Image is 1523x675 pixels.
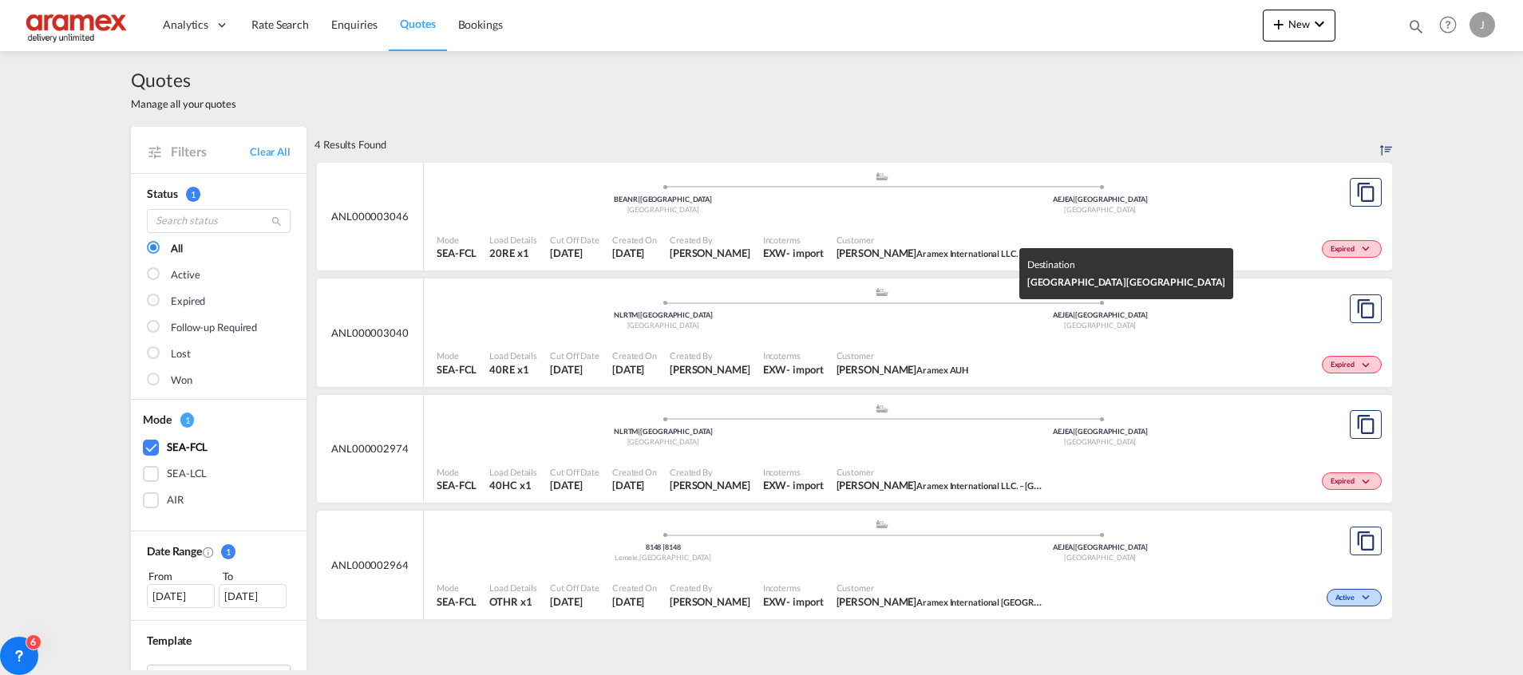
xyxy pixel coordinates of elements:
[1310,14,1329,34] md-icon: icon-chevron-down
[1335,593,1359,604] span: Active
[612,246,657,260] span: 26 Aug 2025
[1053,427,1148,436] span: AEJEA [GEOGRAPHIC_DATA]
[763,362,787,377] div: EXW
[627,205,699,214] span: [GEOGRAPHIC_DATA]
[763,246,787,260] div: EXW
[872,520,892,528] md-icon: assets/icons/custom/ship-fill.svg
[872,172,892,180] md-icon: assets/icons/custom/ship-fill.svg
[763,594,787,609] div: EXW
[670,478,750,492] span: Janice Camporaso
[837,466,1044,478] span: Customer
[1263,10,1335,41] button: icon-plus 400-fgNewicon-chevron-down
[837,582,1044,594] span: Customer
[331,558,409,572] span: ANL000002964
[786,362,823,377] div: - import
[314,127,386,162] div: 4 Results Found
[143,492,295,508] md-checkbox: AIR
[1359,245,1378,254] md-icon: icon-chevron-down
[1350,527,1382,555] button: Copy Quote
[1027,274,1226,291] div: [GEOGRAPHIC_DATA]
[1322,240,1382,258] div: Change Status Here
[437,582,477,594] span: Mode
[550,362,599,377] span: 27 Aug 2025
[670,362,750,377] span: Janice Camporaso
[612,234,657,246] span: Created On
[437,349,477,361] span: Mode
[180,412,195,428] span: 1
[1322,472,1382,490] div: Change Status Here
[612,582,657,594] span: Created On
[1470,12,1495,37] div: J
[1064,205,1136,214] span: [GEOGRAPHIC_DATA]
[147,187,177,200] span: Status
[1359,478,1378,487] md-icon: icon-chevron-down
[147,186,291,202] div: Status 1
[437,362,477,377] span: SEA-FCL
[786,594,823,609] div: - import
[171,267,200,283] div: Active
[489,478,537,492] span: 40HC x 1
[147,568,291,608] span: From To [DATE][DATE]
[147,584,215,608] div: [DATE]
[1327,589,1382,606] div: Change Status Here
[665,543,681,551] span: 8148
[163,17,208,33] span: Analytics
[638,427,640,436] span: |
[837,246,1044,260] span: Nusrat Dookhith Aramex International LLC. – Dubai
[837,349,969,361] span: Customer
[639,553,711,562] span: [GEOGRAPHIC_DATA]
[1073,427,1075,436] span: |
[1380,127,1392,162] div: Sort by: Created On
[489,246,537,260] span: 20RE x 1
[550,582,599,594] span: Cut Off Date
[489,362,537,377] span: 40RE x 1
[317,395,1392,503] div: ANL000002974 assets/icons/custom/ship-fill.svgassets/icons/custom/roll-o-plane.svgOriginRotterdam...
[489,466,537,478] span: Load Details
[167,440,208,456] div: SEA-FCL
[763,234,824,246] span: Incoterms
[1331,244,1359,255] span: Expired
[670,349,750,361] span: Created By
[1356,299,1375,318] md-icon: assets/icons/custom/copyQuote.svg
[638,310,640,319] span: |
[171,143,250,160] span: Filters
[1269,14,1288,34] md-icon: icon-plus 400-fg
[1053,310,1148,319] span: AEJEA [GEOGRAPHIC_DATA]
[670,246,750,260] span: Janice Camporaso
[615,553,639,562] span: Lemele
[171,346,191,362] div: Lost
[317,163,1392,271] div: ANL000003046 assets/icons/custom/ship-fill.svgassets/icons/custom/roll-o-plane.svgOriginAntwerp B...
[612,466,657,478] span: Created On
[872,405,892,412] md-icon: assets/icons/custom/ship-fill.svg
[1053,543,1148,551] span: AEJEA [GEOGRAPHIC_DATA]
[1350,178,1382,207] button: Copy Quote
[250,144,291,159] a: Clear All
[437,234,477,246] span: Mode
[221,568,291,584] div: To
[638,553,639,562] span: ,
[916,595,1190,608] span: Aramex International [GEOGRAPHIC_DATA] for Air and Locals Services
[916,479,1112,491] span: Aramex International LLC. – [GEOGRAPHIC_DATA]
[437,594,477,609] span: SEA-FCL
[1350,410,1382,439] button: Copy Quote
[1073,310,1075,319] span: |
[317,278,1392,387] div: ANL000003040 assets/icons/custom/ship-fill.svgassets/icons/custom/roll-o-plane.svgOriginRotterdam...
[627,437,699,446] span: [GEOGRAPHIC_DATA]
[143,440,295,456] md-checkbox: SEA-FCL
[1064,437,1136,446] span: [GEOGRAPHIC_DATA]
[763,478,787,492] div: EXW
[1053,195,1148,203] span: AEJEA [GEOGRAPHIC_DATA]
[1356,183,1375,202] md-icon: assets/icons/custom/copyQuote.svg
[167,466,207,482] div: SEA-LCL
[646,543,665,551] span: 8148
[550,594,599,609] span: 1 Aug 2025
[612,594,657,609] span: 1 Aug 2025
[147,568,217,584] div: From
[437,478,477,492] span: SEA-FCL
[1027,256,1226,274] div: Destination
[612,362,657,377] span: 25 Aug 2025
[1126,276,1225,288] span: [GEOGRAPHIC_DATA]
[670,234,750,246] span: Created By
[1434,11,1470,40] div: Help
[872,288,892,296] md-icon: assets/icons/custom/ship-fill.svg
